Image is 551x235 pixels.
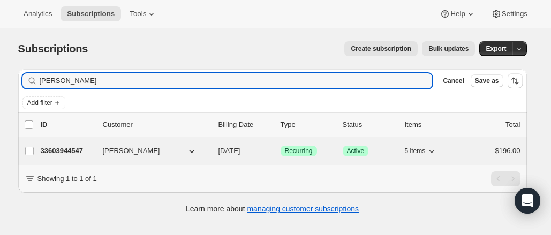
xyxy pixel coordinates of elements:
span: Subscriptions [67,10,115,18]
span: Save as [475,77,499,85]
span: [PERSON_NAME] [103,146,160,156]
div: Open Intercom Messenger [515,188,540,214]
span: [DATE] [218,147,240,155]
span: Cancel [443,77,464,85]
button: Sort the results [508,73,523,88]
button: Settings [485,6,534,21]
span: Add filter [27,98,52,107]
p: Total [505,119,520,130]
div: 33603944547[PERSON_NAME][DATE]SuccessRecurringSuccessActive5 items$196.00 [41,143,520,158]
span: Create subscription [351,44,411,53]
button: Subscriptions [61,6,121,21]
span: Analytics [24,10,52,18]
p: Learn more about [186,203,359,214]
nav: Pagination [491,171,520,186]
button: 5 items [405,143,437,158]
p: ID [41,119,94,130]
p: Customer [103,119,210,130]
div: Items [405,119,458,130]
span: Help [450,10,465,18]
a: managing customer subscriptions [247,204,359,213]
p: Status [343,119,396,130]
button: Add filter [22,96,65,109]
button: Save as [471,74,503,87]
input: Filter subscribers [40,73,433,88]
span: Recurring [285,147,313,155]
button: Help [433,6,482,21]
span: Settings [502,10,527,18]
span: Subscriptions [18,43,88,55]
button: Create subscription [344,41,418,56]
span: 5 items [405,147,426,155]
button: Export [479,41,512,56]
p: Billing Date [218,119,272,130]
button: Bulk updates [422,41,475,56]
span: Export [486,44,506,53]
button: Cancel [439,74,468,87]
span: Bulk updates [428,44,469,53]
button: Tools [123,6,163,21]
span: $196.00 [495,147,520,155]
span: Tools [130,10,146,18]
span: Active [347,147,365,155]
div: Type [281,119,334,130]
button: [PERSON_NAME] [96,142,203,160]
p: 33603944547 [41,146,94,156]
div: IDCustomerBilling DateTypeStatusItemsTotal [41,119,520,130]
p: Showing 1 to 1 of 1 [37,173,97,184]
button: Analytics [17,6,58,21]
